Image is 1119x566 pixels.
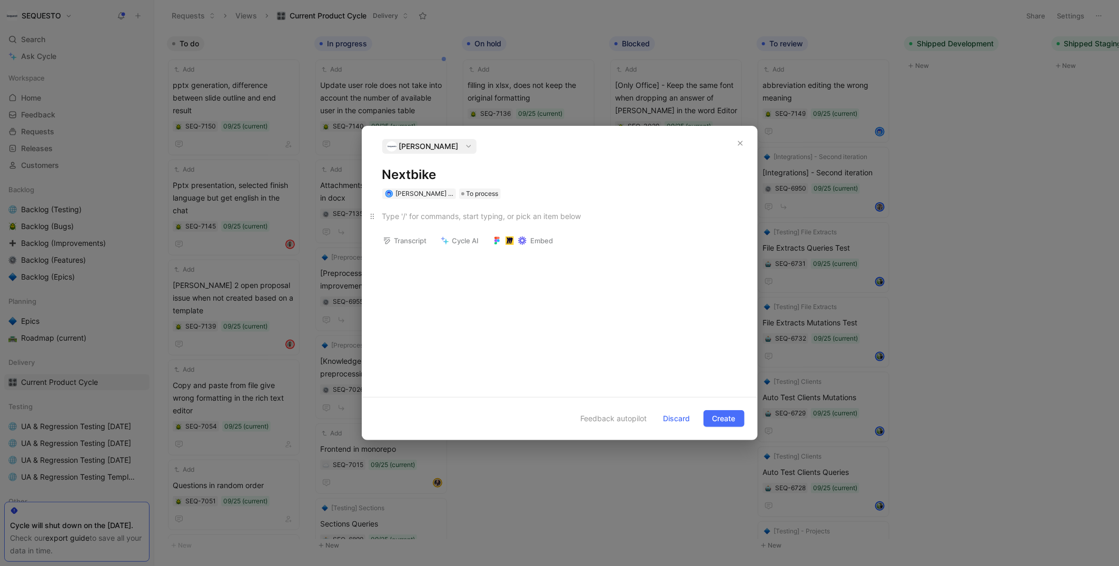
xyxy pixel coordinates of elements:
span: Discard [664,412,690,425]
img: logo [387,141,397,152]
span: Feedback autopilot [581,412,647,425]
span: [PERSON_NAME] [399,140,459,153]
span: To process [467,188,499,199]
div: To process [459,188,501,199]
span: Create [712,412,736,425]
h1: Nextbike [382,166,737,183]
span: [PERSON_NAME] t'Serstevens [396,190,486,197]
button: Embed [488,233,558,248]
img: avatar [386,191,392,196]
button: Transcript [378,233,432,248]
button: Cycle AI [436,233,484,248]
button: logo[PERSON_NAME] [382,139,477,154]
button: Create [704,410,745,427]
button: Discard [655,410,699,427]
button: Feedback autopilot [559,412,650,425]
